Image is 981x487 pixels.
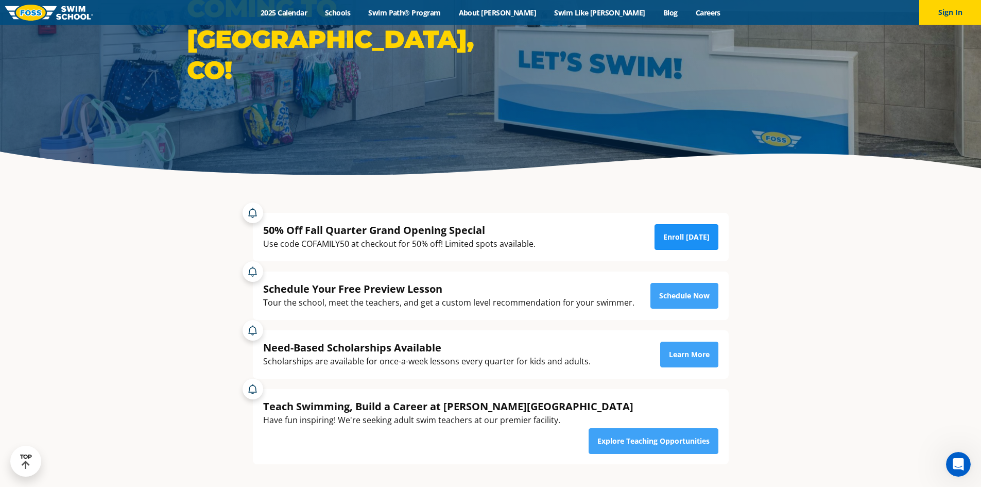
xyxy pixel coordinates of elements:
[263,223,536,237] div: 50% Off Fall Quarter Grand Opening Special
[263,282,634,296] div: Schedule Your Free Preview Lesson
[545,8,655,18] a: Swim Like [PERSON_NAME]
[263,341,591,355] div: Need-Based Scholarships Available
[252,8,316,18] a: 2025 Calendar
[946,452,971,477] iframe: Intercom live chat
[650,283,718,309] a: Schedule Now
[20,454,32,469] div: TOP
[359,8,450,18] a: Swim Path® Program
[316,8,359,18] a: Schools
[263,399,633,413] div: Teach Swimming, Build a Career at [PERSON_NAME][GEOGRAPHIC_DATA]
[655,224,718,250] a: Enroll [DATE]
[263,296,634,310] div: Tour the school, meet the teachers, and get a custom level recommendation for your swimmer.
[450,8,545,18] a: About [PERSON_NAME]
[686,8,729,18] a: Careers
[263,355,591,368] div: Scholarships are available for once-a-week lessons every quarter for kids and adults.
[263,237,536,251] div: Use code COFAMILY50 at checkout for 50% off! Limited spots available.
[589,428,718,454] a: Explore Teaching Opportunities
[654,8,686,18] a: Blog
[263,413,633,427] div: Have fun inspiring! We're seeking adult swim teachers at our premier facility.
[5,5,93,21] img: FOSS Swim School Logo
[660,342,718,367] a: Learn More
